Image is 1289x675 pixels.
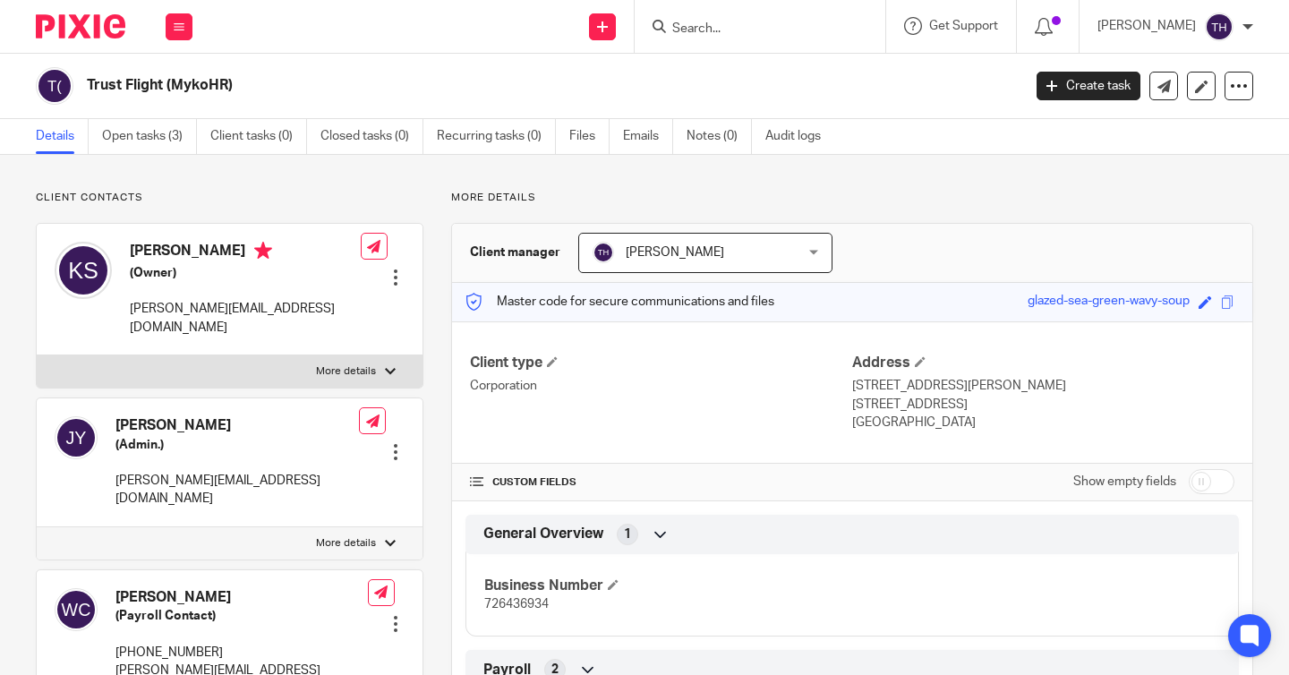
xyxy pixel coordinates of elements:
p: Client contacts [36,191,423,205]
span: Get Support [929,20,998,32]
a: Recurring tasks (0) [437,119,556,154]
a: Create task [1037,72,1140,100]
h4: Business Number [484,577,852,595]
a: Notes (0) [687,119,752,154]
h5: (Payroll Contact) [115,607,368,625]
p: More details [316,364,376,379]
p: [STREET_ADDRESS][PERSON_NAME] [852,377,1234,395]
a: Client tasks (0) [210,119,307,154]
a: Audit logs [765,119,834,154]
a: Emails [623,119,673,154]
p: [PERSON_NAME][EMAIL_ADDRESS][DOMAIN_NAME] [130,300,361,337]
img: Pixie [36,14,125,38]
img: svg%3E [593,242,614,263]
h3: Client manager [470,244,560,261]
p: More details [451,191,1253,205]
h4: Address [852,354,1234,372]
a: Closed tasks (0) [320,119,423,154]
p: [GEOGRAPHIC_DATA] [852,414,1234,431]
span: 726436934 [484,598,549,611]
h4: CUSTOM FIELDS [470,475,852,490]
label: Show empty fields [1073,473,1176,491]
p: [PHONE_NUMBER] [115,644,368,662]
img: svg%3E [36,67,73,105]
a: Details [36,119,89,154]
span: 1 [624,525,631,543]
img: svg%3E [55,588,98,631]
h4: Client type [470,354,852,372]
a: Open tasks (3) [102,119,197,154]
p: More details [316,536,376,551]
p: Master code for secure communications and files [465,293,774,311]
span: General Overview [483,525,603,543]
img: svg%3E [1205,13,1234,41]
h4: [PERSON_NAME] [115,416,359,435]
img: svg%3E [55,416,98,459]
h5: (Admin.) [115,436,359,454]
p: [PERSON_NAME] [1097,17,1196,35]
span: [PERSON_NAME] [626,246,724,259]
img: svg%3E [55,242,112,299]
p: [STREET_ADDRESS] [852,396,1234,414]
h4: [PERSON_NAME] [130,242,361,264]
h2: Trust Flight (MykoHR) [87,76,825,95]
p: Corporation [470,377,852,395]
input: Search [670,21,832,38]
i: Primary [254,242,272,260]
p: [PERSON_NAME][EMAIL_ADDRESS][DOMAIN_NAME] [115,472,359,508]
h4: [PERSON_NAME] [115,588,368,607]
a: Files [569,119,610,154]
h5: (Owner) [130,264,361,282]
div: glazed-sea-green-wavy-soup [1028,292,1190,312]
